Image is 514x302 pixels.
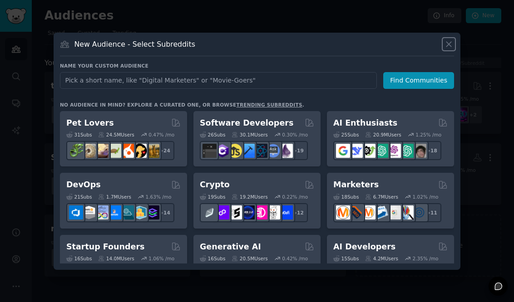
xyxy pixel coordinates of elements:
img: content_marketing [336,205,350,219]
img: DevOpsLinks [107,205,121,219]
img: chatgpt_prompts_ [400,144,414,158]
div: 21 Sub s [66,194,92,200]
img: Emailmarketing [374,205,388,219]
div: No audience in mind? Explore a curated one, or browse . [60,102,304,108]
img: dogbreed [145,144,159,158]
img: ethstaker [228,205,242,219]
img: defiblockchain [253,205,267,219]
img: turtle [107,144,121,158]
img: chatgpt_promptDesign [374,144,388,158]
img: azuredevops [69,205,83,219]
img: platformengineering [120,205,134,219]
input: Pick a short name, like "Digital Marketers" or "Movie-Goers" [60,72,377,89]
img: ballpython [82,144,96,158]
img: MarketingResearch [400,205,414,219]
img: GoogleGeminiAI [336,144,350,158]
a: trending subreddits [236,102,302,107]
img: ArtificalIntelligence [412,144,426,158]
h2: AI Enthusiasts [333,117,397,129]
button: Find Communities [383,72,454,89]
div: + 19 [289,141,308,160]
h2: Pet Lovers [66,117,114,129]
h2: DevOps [66,179,101,190]
div: 20.5M Users [232,255,267,262]
div: 0.22 % /mo [282,194,308,200]
img: web3 [241,205,255,219]
div: 18 Sub s [333,194,359,200]
div: 19 Sub s [200,194,225,200]
div: 1.63 % /mo [146,194,172,200]
img: AskMarketing [361,205,376,219]
img: aws_cdk [133,205,147,219]
div: 15 Sub s [333,255,359,262]
div: 20.9M Users [365,132,401,138]
img: DeepSeek [349,144,363,158]
div: 4.2M Users [365,255,398,262]
div: + 14 [155,203,174,222]
div: + 11 [422,203,441,222]
div: 16 Sub s [66,255,92,262]
div: 30.1M Users [232,132,267,138]
img: googleads [387,205,401,219]
img: learnjavascript [228,144,242,158]
img: 0xPolygon [215,205,229,219]
img: cockatiel [120,144,134,158]
div: 0.30 % /mo [282,132,308,138]
div: 1.02 % /mo [413,194,439,200]
div: + 12 [289,203,308,222]
img: CryptoNews [266,205,280,219]
img: PetAdvice [133,144,147,158]
img: defi_ [279,205,293,219]
h2: AI Developers [333,241,395,253]
h2: Startup Founders [66,241,144,253]
div: 2.35 % /mo [413,255,439,262]
img: herpetology [69,144,83,158]
h2: Crypto [200,179,230,190]
div: 14.0M Users [98,255,134,262]
h2: Generative AI [200,241,261,253]
img: csharp [215,144,229,158]
div: 1.7M Users [98,194,131,200]
h3: Name your custom audience [60,63,454,69]
div: 26 Sub s [200,132,225,138]
img: iOSProgramming [241,144,255,158]
img: bigseo [349,205,363,219]
img: Docker_DevOps [94,205,109,219]
img: AItoolsCatalog [361,144,376,158]
div: 16 Sub s [200,255,225,262]
img: software [203,144,217,158]
img: leopardgeckos [94,144,109,158]
div: 24.5M Users [98,132,134,138]
h3: New Audience - Select Subreddits [74,39,195,49]
h2: Marketers [333,179,379,190]
div: 6.7M Users [365,194,398,200]
div: 0.42 % /mo [282,255,308,262]
div: 0.47 % /mo [148,132,174,138]
img: AskComputerScience [266,144,280,158]
img: PlatformEngineers [145,205,159,219]
div: 31 Sub s [66,132,92,138]
div: 19.2M Users [232,194,267,200]
img: reactnative [253,144,267,158]
div: + 24 [155,141,174,160]
img: OnlineMarketing [412,205,426,219]
img: OpenAIDev [387,144,401,158]
div: 1.06 % /mo [148,255,174,262]
img: AWS_Certified_Experts [82,205,96,219]
div: 1.25 % /mo [415,132,441,138]
div: 25 Sub s [333,132,359,138]
img: elixir [279,144,293,158]
div: + 18 [422,141,441,160]
h2: Software Developers [200,117,293,129]
img: ethfinance [203,205,217,219]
